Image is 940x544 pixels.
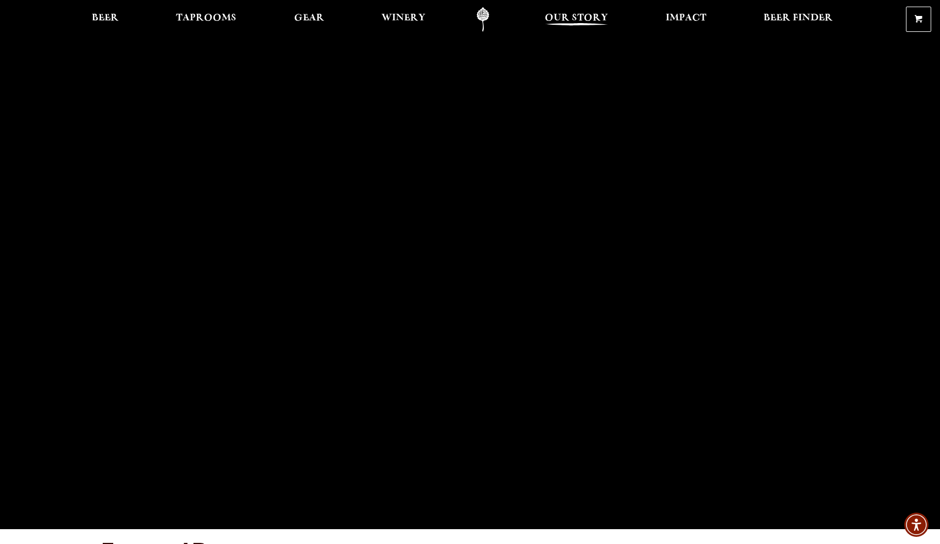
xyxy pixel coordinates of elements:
a: Gear [287,7,331,32]
span: Beer [92,14,119,23]
a: Our Story [538,7,615,32]
div: Accessibility Menu [904,513,928,537]
a: Beer [85,7,126,32]
span: Beer Finder [764,14,833,23]
span: Our Story [545,14,608,23]
span: Impact [666,14,706,23]
a: Beer Finder [756,7,840,32]
span: Gear [294,14,324,23]
a: Taprooms [169,7,244,32]
span: Winery [381,14,425,23]
span: Taprooms [176,14,236,23]
a: Odell Home [462,7,504,32]
a: Impact [659,7,714,32]
a: Winery [374,7,433,32]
